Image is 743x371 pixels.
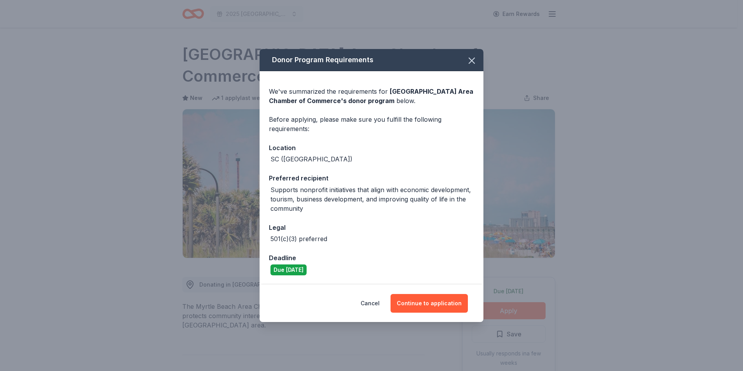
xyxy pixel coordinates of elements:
button: Cancel [361,294,380,313]
div: Due [DATE] [270,264,307,275]
div: We've summarized the requirements for below. [269,87,474,105]
div: Location [269,143,474,153]
div: Deadline [269,253,474,263]
button: Continue to application [391,294,468,313]
div: 501(c)(3) preferred [270,234,327,243]
div: Donor Program Requirements [260,49,483,71]
div: Preferred recipient [269,173,474,183]
div: SC ([GEOGRAPHIC_DATA]) [270,154,352,164]
div: Legal [269,222,474,233]
div: Before applying, please make sure you fulfill the following requirements: [269,115,474,133]
div: Supports nonprofit initiatives that align with economic development, tourism, business developmen... [270,185,474,213]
